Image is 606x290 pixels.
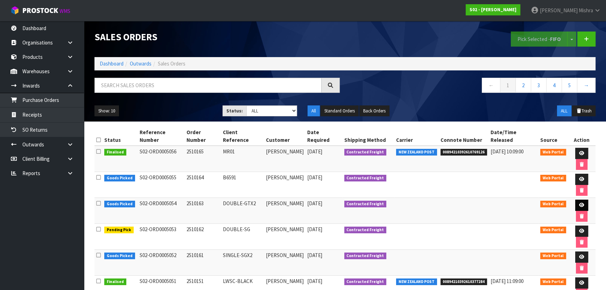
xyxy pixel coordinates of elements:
[538,127,568,146] th: Source
[104,278,126,285] span: Finalised
[138,198,185,224] td: S02-ORD0005054
[466,4,520,15] a: S02 - [PERSON_NAME]
[138,250,185,276] td: S02-ORD0005052
[104,227,134,234] span: Pending Pick
[22,6,58,15] span: ProStock
[100,60,124,67] a: Dashboard
[470,7,516,13] strong: S02 - [PERSON_NAME]
[138,172,185,198] td: S02-ORD0005055
[264,224,305,250] td: [PERSON_NAME]
[264,198,305,224] td: [PERSON_NAME]
[441,149,487,156] span: 00894210392610769126
[568,127,596,146] th: Action
[579,7,593,14] span: Mishra
[396,149,437,156] span: NEW ZEALAND POST
[158,60,185,67] span: Sales Orders
[344,253,387,260] span: Contracted Freight
[185,146,221,172] td: 2510165
[343,127,395,146] th: Shipping Method
[550,36,561,42] strong: FIFO
[307,174,322,181] span: [DATE]
[130,60,151,67] a: Outwards
[104,175,135,182] span: Goods Picked
[305,127,343,146] th: Date Required
[264,172,305,198] td: [PERSON_NAME]
[394,127,439,146] th: Carrier
[344,227,387,234] span: Contracted Freight
[104,201,135,208] span: Goods Picked
[307,278,322,284] span: [DATE]
[103,127,138,146] th: Status
[138,146,185,172] td: S02-ORD0005056
[500,78,516,93] a: 1
[441,278,487,285] span: 00894210392610377284
[344,149,387,156] span: Contracted Freight
[264,146,305,172] td: [PERSON_NAME]
[540,175,566,182] span: Web Portal
[344,201,387,208] span: Contracted Freight
[226,108,243,114] strong: Status:
[540,253,566,260] span: Web Portal
[221,172,264,198] td: B6591
[307,252,322,258] span: [DATE]
[396,278,437,285] span: NEW ZEALAND POST
[359,105,389,117] button: Back Orders
[138,127,185,146] th: Reference Number
[221,224,264,250] td: DOUBLE-SG
[94,105,119,117] button: Show: 10
[221,250,264,276] td: SINGLE-SGX2
[540,227,566,234] span: Web Portal
[264,250,305,276] td: [PERSON_NAME]
[185,250,221,276] td: 2510161
[221,198,264,224] td: DOUBLE-GTX2
[94,32,340,42] h1: Sales Orders
[344,175,387,182] span: Contracted Freight
[94,78,322,93] input: Search sales orders
[185,172,221,198] td: 2510164
[491,278,523,284] span: [DATE] 11:09:00
[221,146,264,172] td: MR01
[307,148,322,155] span: [DATE]
[577,78,596,93] a: →
[307,226,322,233] span: [DATE]
[138,224,185,250] td: S02-ORD0005053
[221,127,264,146] th: Client Reference
[572,105,596,117] button: Trash
[557,105,571,117] button: ALL
[320,105,359,117] button: Standard Orders
[308,105,320,117] button: All
[264,127,305,146] th: Customer
[104,149,126,156] span: Finalised
[439,127,489,146] th: Connote Number
[515,78,531,93] a: 2
[185,198,221,224] td: 2510163
[531,78,547,93] a: 3
[482,78,500,93] a: ←
[344,278,387,285] span: Contracted Freight
[546,78,562,93] a: 4
[489,127,538,146] th: Date/Time Released
[350,78,596,95] nav: Page navigation
[540,201,566,208] span: Web Portal
[104,253,135,260] span: Goods Picked
[491,148,523,155] span: [DATE] 10:09:00
[540,149,566,156] span: Web Portal
[540,7,578,14] span: [PERSON_NAME]
[540,278,566,285] span: Web Portal
[307,200,322,207] span: [DATE]
[59,8,70,14] small: WMS
[185,224,221,250] td: 2510162
[511,32,568,47] button: Pick Selected -FIFO
[185,127,221,146] th: Order Number
[562,78,577,93] a: 5
[10,6,19,15] img: cube-alt.png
